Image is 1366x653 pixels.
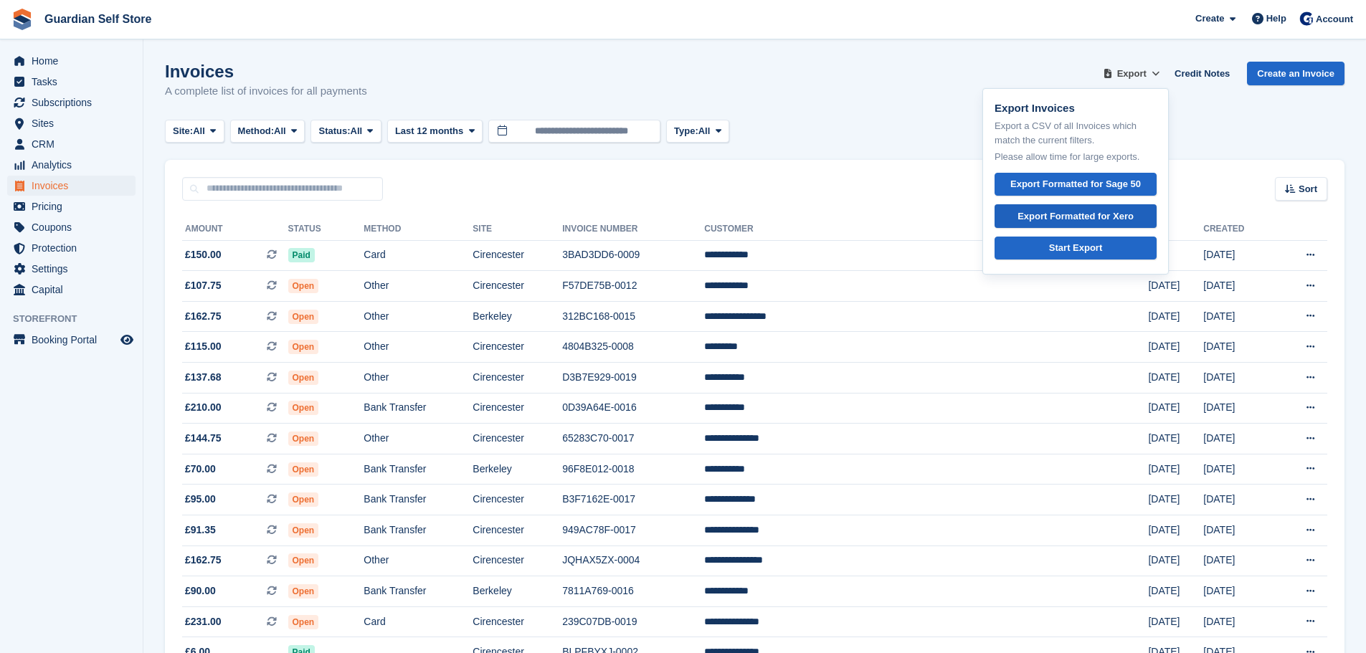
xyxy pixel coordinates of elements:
[288,248,315,262] span: Paid
[1148,424,1203,454] td: [DATE]
[562,485,704,515] td: B3F7162E-0017
[32,280,118,300] span: Capital
[288,279,319,293] span: Open
[1100,62,1163,85] button: Export
[185,339,222,354] span: £115.00
[288,218,364,241] th: Status
[318,124,350,138] span: Status:
[473,515,562,546] td: Cirencester
[288,584,319,599] span: Open
[351,124,363,138] span: All
[7,176,136,196] a: menu
[7,238,136,258] a: menu
[698,124,711,138] span: All
[364,218,473,241] th: Method
[185,614,222,629] span: £231.00
[473,485,562,515] td: Cirencester
[1148,363,1203,394] td: [DATE]
[364,240,473,271] td: Card
[32,330,118,350] span: Booking Portal
[185,492,216,507] span: £95.00
[32,113,118,133] span: Sites
[364,606,473,637] td: Card
[395,124,463,138] span: Last 12 months
[185,553,222,568] span: £162.75
[473,332,562,363] td: Cirencester
[364,393,473,424] td: Bank Transfer
[1203,545,1275,576] td: [DATE]
[185,278,222,293] span: £107.75
[32,72,118,92] span: Tasks
[1018,209,1134,224] div: Export Formatted for Xero
[165,83,367,100] p: A complete list of invoices for all payments
[165,62,367,81] h1: Invoices
[562,240,704,271] td: 3BAD3DD6-0009
[995,237,1157,260] a: Start Export
[364,363,473,394] td: Other
[185,523,216,538] span: £91.35
[1299,11,1314,26] img: Tom Scott
[364,515,473,546] td: Bank Transfer
[288,523,319,538] span: Open
[562,545,704,576] td: JQHAX5ZX-0004
[288,553,319,568] span: Open
[473,363,562,394] td: Cirencester
[562,515,704,546] td: 949AC78F-0017
[1148,515,1203,546] td: [DATE]
[288,462,319,477] span: Open
[1117,67,1147,81] span: Export
[1203,515,1275,546] td: [DATE]
[473,606,562,637] td: Cirencester
[1203,485,1275,515] td: [DATE]
[995,150,1157,164] p: Please allow time for large exports.
[32,134,118,154] span: CRM
[1148,454,1203,485] td: [DATE]
[995,173,1157,196] a: Export Formatted for Sage 50
[32,176,118,196] span: Invoices
[238,124,275,138] span: Method:
[32,196,118,216] span: Pricing
[1169,62,1235,85] a: Credit Notes
[1203,332,1275,363] td: [DATE]
[288,401,319,415] span: Open
[39,7,157,31] a: Guardian Self Store
[7,280,136,300] a: menu
[387,120,483,143] button: Last 12 months
[473,393,562,424] td: Cirencester
[995,204,1157,228] a: Export Formatted for Xero
[364,576,473,607] td: Bank Transfer
[1247,62,1344,85] a: Create an Invoice
[32,92,118,113] span: Subscriptions
[562,393,704,424] td: 0D39A64E-0016
[288,340,319,354] span: Open
[185,309,222,324] span: £162.75
[1266,11,1286,26] span: Help
[310,120,381,143] button: Status: All
[562,606,704,637] td: 239C07DB-0019
[674,124,698,138] span: Type:
[7,259,136,279] a: menu
[7,330,136,350] a: menu
[473,576,562,607] td: Berkeley
[1148,301,1203,332] td: [DATE]
[288,371,319,385] span: Open
[288,615,319,629] span: Open
[364,301,473,332] td: Other
[995,119,1157,147] p: Export a CSV of all Invoices which match the current filters.
[473,218,562,241] th: Site
[1148,332,1203,363] td: [DATE]
[274,124,286,138] span: All
[32,155,118,175] span: Analytics
[562,576,704,607] td: 7811A769-0016
[11,9,33,30] img: stora-icon-8386f47178a22dfd0bd8f6a31ec36ba5ce8667c1dd55bd0f319d3a0aa187defe.svg
[1203,606,1275,637] td: [DATE]
[1203,271,1275,302] td: [DATE]
[666,120,729,143] button: Type: All
[364,485,473,515] td: Bank Transfer
[562,332,704,363] td: 4804B325-0008
[1148,485,1203,515] td: [DATE]
[473,454,562,485] td: Berkeley
[1010,177,1141,191] div: Export Formatted for Sage 50
[7,196,136,216] a: menu
[995,100,1157,117] p: Export Invoices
